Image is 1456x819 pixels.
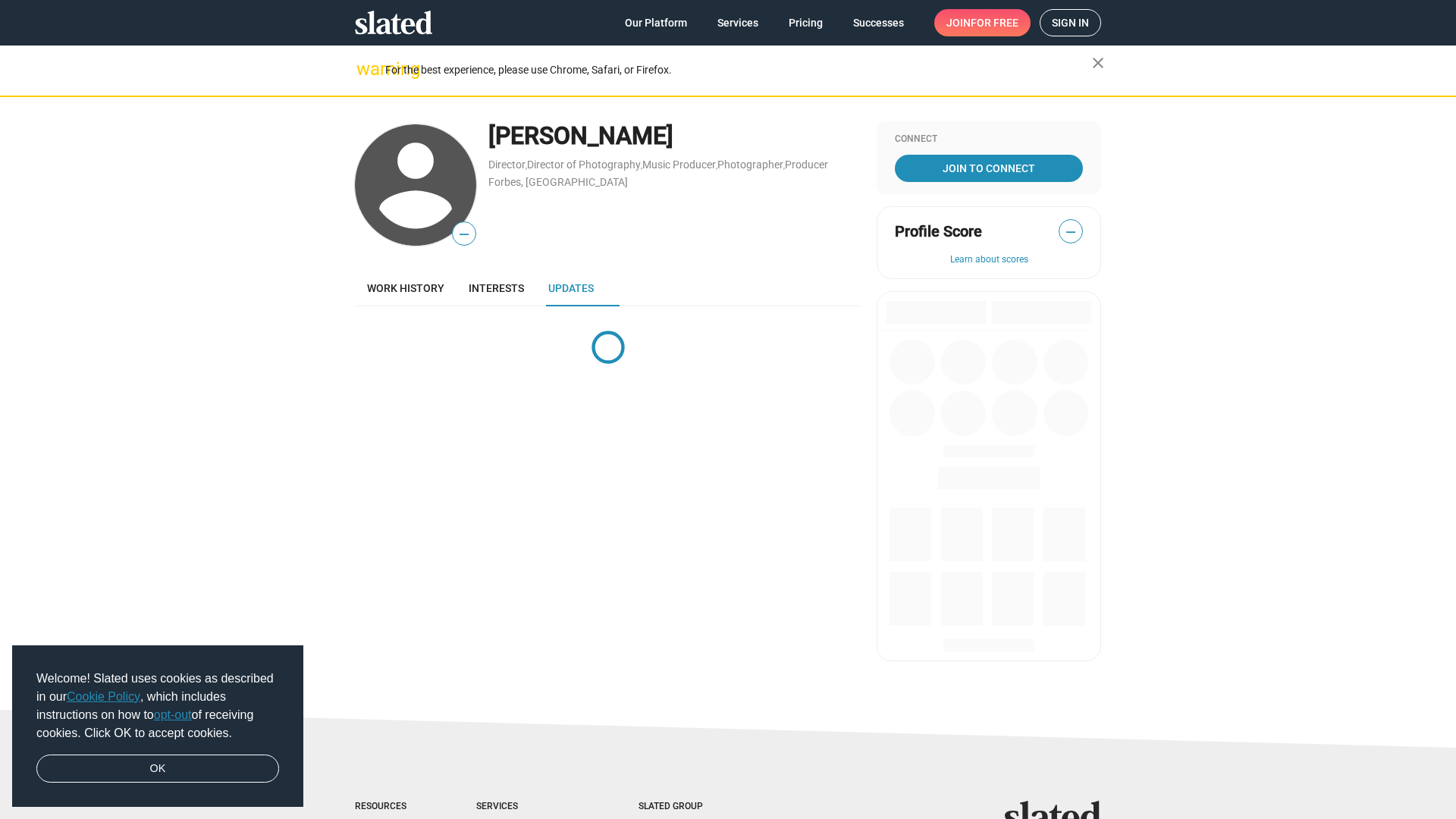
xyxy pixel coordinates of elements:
a: Pricing [777,9,835,36]
span: Interests [469,282,524,294]
div: Services [476,801,578,813]
span: Profile Score [895,221,982,242]
span: Our Platform [625,9,687,36]
a: Photographer [717,158,783,171]
span: Welcome! Slated uses cookies as described in our , which includes instructions on how to of recei... [36,670,279,742]
a: Work history [355,270,457,306]
div: Resources [355,801,416,813]
span: Join [946,9,1018,36]
a: Join To Connect [895,155,1083,182]
a: dismiss cookie message [36,755,279,783]
a: Director of Photography [527,158,641,171]
span: Services [717,9,758,36]
a: Music Producer [642,158,716,171]
span: — [1059,222,1082,242]
span: Successes [853,9,904,36]
span: Work history [367,282,444,294]
div: [PERSON_NAME] [488,120,861,152]
a: Successes [841,9,916,36]
a: opt-out [154,708,192,721]
span: Sign in [1052,10,1089,36]
mat-icon: close [1089,54,1107,72]
a: Interests [457,270,536,306]
span: , [526,162,527,170]
a: Joinfor free [934,9,1031,36]
span: — [453,224,475,244]
button: Learn about scores [895,254,1083,266]
a: Producer [785,158,828,171]
span: for free [971,9,1018,36]
a: Our Platform [613,9,699,36]
span: , [641,162,642,170]
div: Connect [895,133,1083,146]
a: Director [488,158,526,171]
div: cookieconsent [12,645,303,808]
div: For the best experience, please use Chrome, Safari, or Firefox. [385,60,1092,80]
mat-icon: warning [356,60,375,78]
span: Updates [548,282,594,294]
div: Slated Group [639,801,742,813]
span: , [716,162,717,170]
a: Services [705,9,770,36]
span: Pricing [789,9,823,36]
span: Join To Connect [898,155,1080,182]
a: Sign in [1040,9,1101,36]
a: Updates [536,270,606,306]
span: , [783,162,785,170]
a: Forbes, [GEOGRAPHIC_DATA] [488,176,628,188]
a: Cookie Policy [67,690,140,703]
